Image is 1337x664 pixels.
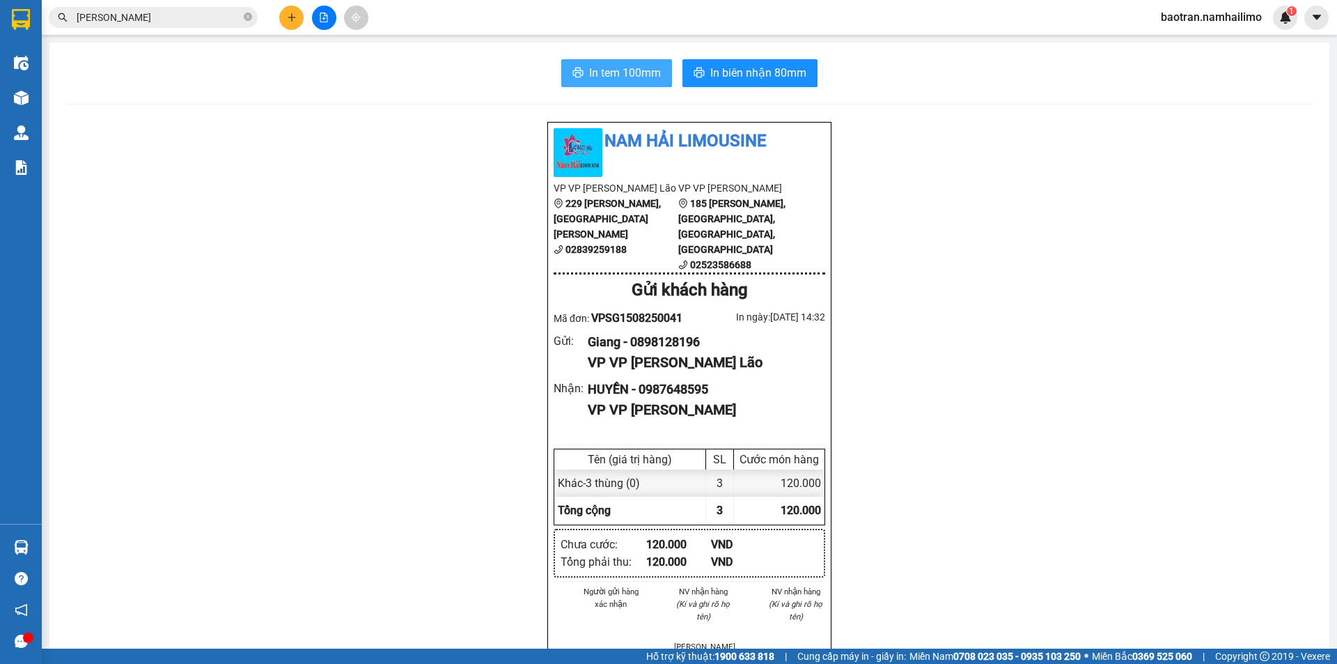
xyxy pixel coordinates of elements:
span: phone [678,260,688,270]
span: close-circle [244,11,252,24]
span: In tem 100mm [589,64,661,82]
span: Tổng cộng [558,504,611,517]
span: Cung cấp máy in - giấy in: [797,649,906,664]
i: (Kí và ghi rõ họ tên) [676,599,730,621]
li: VP VP [PERSON_NAME] Lão [554,180,678,196]
span: baotran.namhailimo [1150,8,1273,26]
div: Tên (giá trị hàng) [558,453,702,466]
img: warehouse-icon [14,91,29,105]
li: VP VP [PERSON_NAME] Lão [7,75,96,121]
button: printerIn tem 100mm [561,59,672,87]
div: Gửi khách hàng [554,277,825,304]
span: printer [694,67,705,80]
button: plus [279,6,304,30]
button: file-add [312,6,336,30]
span: file-add [319,13,329,22]
b: 229 [PERSON_NAME], [GEOGRAPHIC_DATA][PERSON_NAME] [554,198,661,240]
span: caret-down [1311,11,1323,24]
li: Nam Hải Limousine [7,7,202,59]
div: Gửi : [554,332,588,350]
li: NV nhận hàng [766,585,825,598]
strong: 0708 023 035 - 0935 103 250 [953,651,1081,662]
strong: 1900 633 818 [714,651,774,662]
span: aim [351,13,361,22]
div: Giang - 0898128196 [588,332,814,352]
div: 120.000 [646,553,711,571]
div: Cước món hàng [737,453,821,466]
li: NV nhận hàng [674,585,733,598]
span: Miền Bắc [1092,649,1192,664]
img: logo-vxr [12,9,30,30]
img: logo.jpg [554,128,602,177]
span: In biên nhận 80mm [710,64,806,82]
span: question-circle [15,572,28,585]
div: Chưa cước : [561,536,646,553]
div: Nhận : [554,380,588,397]
div: Mã đơn: [554,309,689,327]
i: (Kí và ghi rõ họ tên) [769,599,822,621]
span: Khác - 3 thùng (0) [558,477,640,490]
div: SL [710,453,730,466]
div: VP VP [PERSON_NAME] [588,399,814,421]
div: VND [711,553,776,571]
span: close-circle [244,13,252,21]
div: In ngày: [DATE] 14:32 [689,309,825,325]
li: Nam Hải Limousine [554,128,825,155]
img: warehouse-icon [14,125,29,140]
div: VP VP [PERSON_NAME] Lão [588,352,814,373]
span: printer [572,67,584,80]
li: Người gửi hàng xác nhận [581,585,641,610]
b: 02839259188 [565,244,627,255]
b: 185 [PERSON_NAME], [GEOGRAPHIC_DATA], [GEOGRAPHIC_DATA], [GEOGRAPHIC_DATA] [678,198,785,255]
li: [PERSON_NAME] [674,640,733,653]
span: plus [287,13,297,22]
div: 120.000 [646,536,711,553]
sup: 1 [1287,6,1297,16]
input: Tìm tên, số ĐT hoặc mã đơn [77,10,241,25]
li: VP VP [PERSON_NAME] [678,180,803,196]
img: warehouse-icon [14,540,29,555]
span: Miền Nam [909,649,1081,664]
img: icon-new-feature [1279,11,1292,24]
span: | [1203,649,1205,664]
span: | [785,649,787,664]
img: solution-icon [14,160,29,175]
div: VND [711,536,776,553]
button: caret-down [1304,6,1329,30]
img: logo.jpg [7,7,56,56]
span: 1 [1289,6,1294,16]
li: VP VP [PERSON_NAME] [96,75,185,106]
button: printerIn biên nhận 80mm [682,59,818,87]
span: copyright [1260,651,1269,661]
span: search [58,13,68,22]
b: 02523586688 [690,259,751,270]
span: phone [554,245,563,254]
div: Tổng phải thu : [561,553,646,571]
strong: 0369 525 060 [1132,651,1192,662]
span: VPSG1508250041 [591,311,682,325]
div: 3 [706,470,734,497]
div: 120.000 [734,470,824,497]
span: 3 [717,504,723,517]
span: notification [15,603,28,617]
span: environment [554,199,563,208]
button: aim [344,6,368,30]
span: 120.000 [781,504,821,517]
div: HUYỀN - 0987648595 [588,380,814,399]
span: Hỗ trợ kỹ thuật: [646,649,774,664]
span: ⚪️ [1084,654,1088,659]
img: warehouse-icon [14,56,29,70]
span: message [15,635,28,648]
span: environment [678,199,688,208]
